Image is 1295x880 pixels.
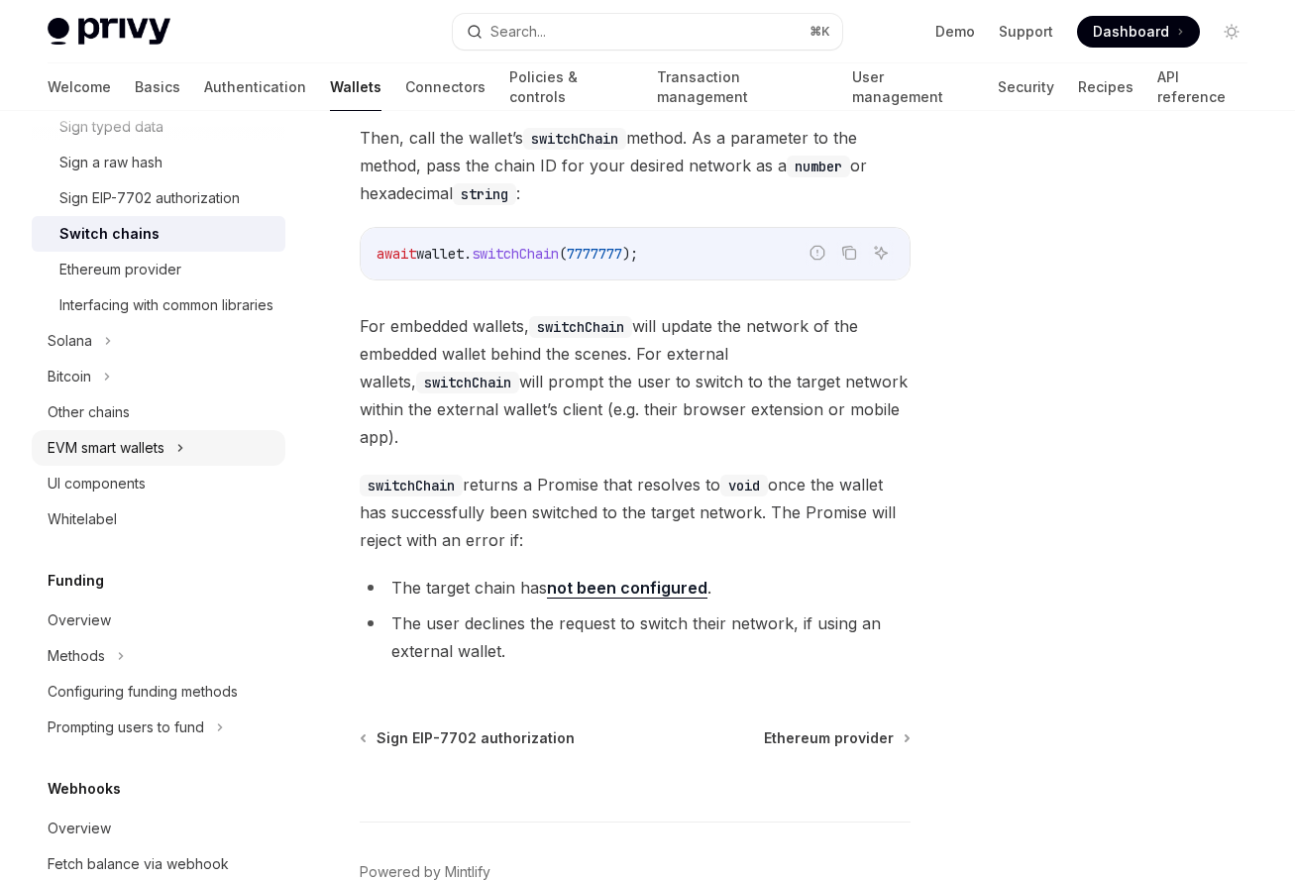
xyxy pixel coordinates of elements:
[32,252,285,287] a: Ethereum provider
[32,180,285,216] a: Sign EIP-7702 authorization
[935,22,975,42] a: Demo
[787,156,850,177] code: number
[377,245,416,263] span: await
[360,312,911,451] span: For embedded wallets, will update the network of the embedded wallet behind the scenes. For exter...
[48,644,105,668] div: Methods
[764,728,894,748] span: Ethereum provider
[32,674,285,710] a: Configuring funding methods
[48,817,111,840] div: Overview
[32,603,285,638] a: Overview
[362,728,575,748] a: Sign EIP-7702 authorization
[48,608,111,632] div: Overview
[559,245,567,263] span: (
[523,128,626,150] code: switchChain
[720,475,768,496] code: void
[59,222,160,246] div: Switch chains
[852,63,974,111] a: User management
[48,63,111,111] a: Welcome
[32,145,285,180] a: Sign a raw hash
[1093,22,1169,42] span: Dashboard
[32,323,285,359] button: Solana
[32,811,285,846] a: Overview
[48,777,121,801] h5: Webhooks
[805,240,830,266] button: Report incorrect code
[32,216,285,252] a: Switch chains
[32,710,285,745] button: Prompting users to fund
[416,245,464,263] span: wallet
[32,359,285,394] button: Bitcoin
[764,728,909,748] a: Ethereum provider
[1078,63,1133,111] a: Recipes
[490,20,546,44] div: Search...
[48,852,229,876] div: Fetch balance via webhook
[1157,63,1247,111] a: API reference
[998,63,1054,111] a: Security
[360,475,463,496] code: switchChain
[59,186,240,210] div: Sign EIP-7702 authorization
[330,63,381,111] a: Wallets
[32,466,285,501] a: UI components
[999,22,1053,42] a: Support
[657,63,828,111] a: Transaction management
[59,151,162,174] div: Sign a raw hash
[547,578,707,599] a: not been configured
[1216,16,1247,48] button: Toggle dark mode
[59,258,181,281] div: Ethereum provider
[1077,16,1200,48] a: Dashboard
[32,430,285,466] button: EVM smart wallets
[48,569,104,593] h5: Funding
[464,245,472,263] span: .
[529,316,632,338] code: switchChain
[32,394,285,430] a: Other chains
[204,63,306,111] a: Authentication
[622,245,638,263] span: );
[135,63,180,111] a: Basics
[509,63,633,111] a: Policies & controls
[453,183,516,205] code: string
[868,240,894,266] button: Ask AI
[360,471,911,554] span: returns a Promise that resolves to once the wallet has successfully been switched to the target n...
[32,638,285,674] button: Methods
[48,715,204,739] div: Prompting users to fund
[472,245,559,263] span: switchChain
[416,372,519,393] code: switchChain
[48,329,92,353] div: Solana
[32,287,285,323] a: Interfacing with common libraries
[48,507,117,531] div: Whitelabel
[405,63,486,111] a: Connectors
[360,124,911,207] span: Then, call the wallet’s method. As a parameter to the method, pass the chain ID for your desired ...
[32,501,285,537] a: Whitelabel
[59,293,273,317] div: Interfacing with common libraries
[360,574,911,602] li: The target chain has .
[48,472,146,495] div: UI components
[48,365,91,388] div: Bitcoin
[809,24,830,40] span: ⌘ K
[48,436,164,460] div: EVM smart wallets
[48,18,170,46] img: light logo
[48,680,238,704] div: Configuring funding methods
[567,245,622,263] span: 7777777
[836,240,862,266] button: Copy the contents from the code block
[48,400,130,424] div: Other chains
[360,609,911,665] li: The user declines the request to switch their network, if using an external wallet.
[453,14,842,50] button: Search...⌘K
[377,728,575,748] span: Sign EIP-7702 authorization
